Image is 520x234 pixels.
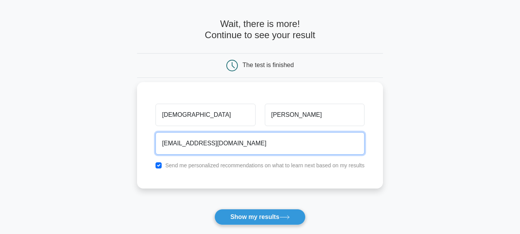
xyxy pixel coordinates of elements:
[155,132,365,155] input: Email
[155,104,255,126] input: First name
[242,62,294,68] div: The test is finished
[165,162,365,168] label: Send me personalized recommendations on what to learn next based on my results
[214,209,305,225] button: Show my results
[137,19,383,41] h4: Wait, there is more! Continue to see your result
[265,104,365,126] input: Last name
